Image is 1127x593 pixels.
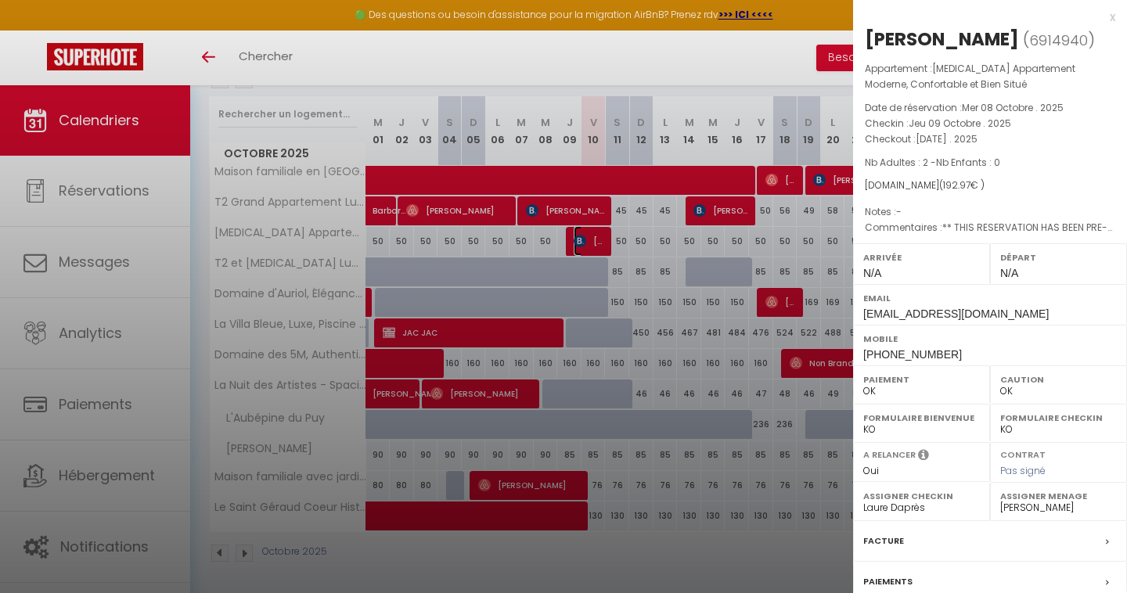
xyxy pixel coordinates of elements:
[865,62,1075,91] span: [MEDICAL_DATA] Appartement Moderne, Confortable et Bien Situé
[865,116,1115,131] p: Checkin :
[865,220,1115,235] p: Commentaires :
[865,27,1019,52] div: [PERSON_NAME]
[943,178,970,192] span: 192.97
[863,488,980,504] label: Assigner Checkin
[865,131,1115,147] p: Checkout :
[863,290,1117,306] label: Email
[1000,410,1117,426] label: Formulaire Checkin
[853,8,1115,27] div: x
[1029,31,1088,50] span: 6914940
[1000,250,1117,265] label: Départ
[918,448,929,465] i: Sélectionner OUI si vous souhaiter envoyer les séquences de messages post-checkout
[863,348,962,361] span: [PHONE_NUMBER]
[863,267,881,279] span: N/A
[865,204,1115,220] p: Notes :
[865,61,1115,92] p: Appartement :
[863,410,980,426] label: Formulaire Bienvenue
[1000,267,1018,279] span: N/A
[863,372,980,387] label: Paiement
[865,100,1115,116] p: Date de réservation :
[939,178,985,192] span: ( € )
[863,250,980,265] label: Arrivée
[863,533,904,549] label: Facture
[1023,29,1095,51] span: ( )
[863,448,916,462] label: A relancer
[909,117,1011,130] span: Jeu 09 Octobre . 2025
[896,205,902,218] span: -
[1000,448,1046,458] label: Contrat
[916,132,978,146] span: [DATE] . 2025
[1000,372,1117,387] label: Caution
[865,156,1000,169] span: Nb Adultes : 2 -
[936,156,1000,169] span: Nb Enfants : 0
[1000,488,1117,504] label: Assigner Menage
[1000,464,1046,477] span: Pas signé
[865,178,1115,193] div: [DOMAIN_NAME]
[863,331,1117,347] label: Mobile
[863,307,1049,320] span: [EMAIL_ADDRESS][DOMAIN_NAME]
[863,573,913,590] label: Paiements
[962,101,1064,114] span: Mer 08 Octobre . 2025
